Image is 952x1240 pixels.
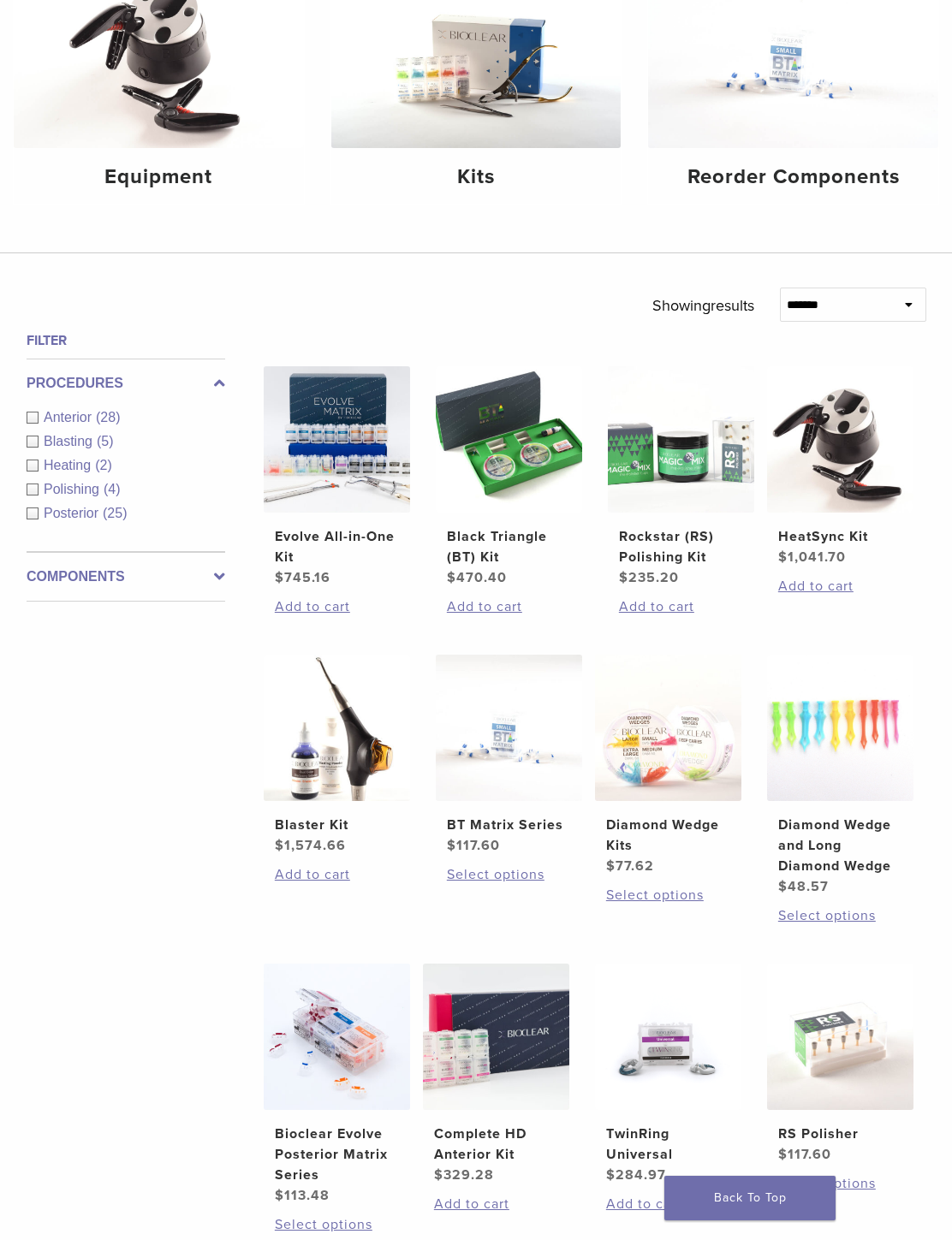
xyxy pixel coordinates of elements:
h2: Black Triangle (BT) Kit [447,526,571,567]
a: Select options for “Bioclear Evolve Posterior Matrix Series” [275,1214,399,1235]
a: Back To Top [664,1176,836,1220]
span: (28) [96,410,120,424]
span: $ [606,1166,616,1184]
p: Showing results [652,288,754,323]
img: Complete HD Anterior Kit [423,964,569,1110]
a: RS PolisherRS Polisher $117.60 [767,964,913,1165]
img: Rockstar (RS) Polishing Kit [608,366,754,513]
bdi: 117.60 [778,1146,831,1163]
h2: Rockstar (RS) Polishing Kit [619,526,743,567]
a: Add to cart: “Complete HD Anterior Kit” [434,1194,558,1214]
bdi: 745.16 [275,569,330,586]
a: Add to cart: “TwinRing Universal” [606,1194,730,1214]
span: (25) [103,506,127,520]
bdi: 329.28 [434,1166,494,1184]
h2: HeatSync Kit [778,526,902,547]
span: $ [434,1166,443,1184]
h4: Filter [27,330,225,351]
a: Select options for “BT Matrix Series” [447,864,571,885]
h4: Kits [345,162,608,193]
bdi: 117.60 [447,837,500,854]
h2: BT Matrix Series [447,815,571,835]
a: Evolve All-in-One KitEvolve All-in-One Kit $745.16 [264,366,410,588]
span: $ [619,569,628,586]
a: Select options for “RS Polisher” [778,1173,902,1194]
span: $ [275,1187,284,1204]
h2: Bioclear Evolve Posterior Matrix Series [275,1124,399,1185]
span: $ [447,569,456,586]
bdi: 1,041.70 [778,549,846,566]
span: Blasting [44,434,97,448]
span: $ [778,1146,788,1163]
span: $ [447,837,456,854]
a: Rockstar (RS) Polishing KitRockstar (RS) Polishing Kit $235.20 [608,366,754,588]
bdi: 1,574.66 [275,837,346,854]
span: (5) [97,434,114,448]
bdi: 113.48 [275,1187,330,1204]
a: Black Triangle (BT) KitBlack Triangle (BT) Kit $470.40 [436,366,582,588]
a: Add to cart: “Rockstar (RS) Polishing Kit” [619,596,743,617]
bdi: 470.40 [447,569,507,586]
bdi: 235.20 [619,569,679,586]
a: Complete HD Anterior KitComplete HD Anterior Kit $329.28 [423,964,569,1185]
h2: Evolve All-in-One Kit [275,526,399,567]
bdi: 77.62 [606,857,654,875]
a: HeatSync KitHeatSync Kit $1,041.70 [767,366,913,567]
a: Diamond Wedge KitsDiamond Wedge Kits $77.62 [595,655,741,876]
span: Polishing [44,482,104,496]
img: RS Polisher [767,964,913,1110]
img: Blaster Kit [264,655,410,801]
a: Select options for “Diamond Wedge and Long Diamond Wedge” [778,905,902,926]
h2: Complete HD Anterior Kit [434,1124,558,1165]
img: TwinRing Universal [595,964,741,1110]
a: Bioclear Evolve Posterior Matrix SeriesBioclear Evolve Posterior Matrix Series $113.48 [264,964,410,1206]
label: Components [27,567,225,587]
img: HeatSync Kit [767,366,913,513]
label: Procedures [27,373,225,394]
a: Diamond Wedge and Long Diamond WedgeDiamond Wedge and Long Diamond Wedge $48.57 [767,655,913,897]
span: $ [275,569,284,586]
a: Add to cart: “HeatSync Kit” [778,576,902,596]
img: Evolve All-in-One Kit [264,366,410,513]
span: Heating [44,458,95,472]
img: Bioclear Evolve Posterior Matrix Series [264,964,410,1110]
a: BT Matrix SeriesBT Matrix Series $117.60 [436,655,582,856]
span: Anterior [44,410,96,424]
a: Add to cart: “Evolve All-in-One Kit” [275,596,399,617]
h2: Diamond Wedge and Long Diamond Wedge [778,815,902,876]
bdi: 48.57 [778,878,829,895]
h4: Reorder Components [662,162,925,193]
h2: TwinRing Universal [606,1124,730,1165]
a: Blaster KitBlaster Kit $1,574.66 [264,655,410,856]
h2: Blaster Kit [275,815,399,835]
span: $ [275,837,284,854]
span: (4) [104,482,121,496]
span: $ [778,878,788,895]
img: Black Triangle (BT) Kit [436,366,582,513]
a: Add to cart: “Black Triangle (BT) Kit” [447,596,571,617]
a: TwinRing UniversalTwinRing Universal $284.97 [595,964,741,1185]
h2: Diamond Wedge Kits [606,815,730,856]
img: BT Matrix Series [436,655,582,801]
bdi: 284.97 [606,1166,666,1184]
span: (2) [95,458,112,472]
a: Add to cart: “Blaster Kit” [275,864,399,885]
h2: RS Polisher [778,1124,902,1144]
img: Diamond Wedge Kits [595,655,741,801]
h4: Equipment [27,162,290,193]
span: Posterior [44,506,103,520]
img: Diamond Wedge and Long Diamond Wedge [767,655,913,801]
span: $ [778,549,788,566]
a: Select options for “Diamond Wedge Kits” [606,885,730,905]
span: $ [606,857,616,875]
